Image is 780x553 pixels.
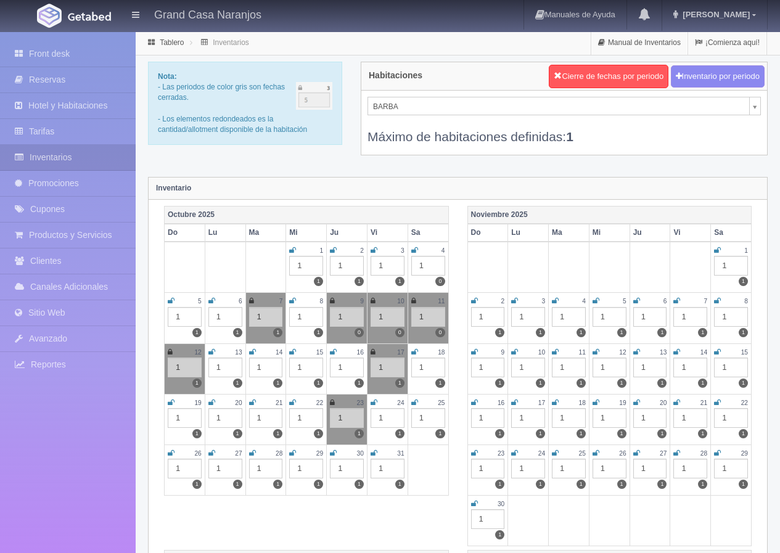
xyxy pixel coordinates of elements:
small: 6 [663,298,667,305]
small: 10 [397,298,404,305]
div: 1 [330,256,364,276]
label: 1 [536,379,545,388]
div: 1 [673,307,707,327]
div: 1 [552,459,586,478]
div: 1 [633,459,667,478]
button: Cierre de fechas por periodo [549,65,668,88]
div: 1 [249,358,283,377]
small: 12 [619,349,626,356]
label: 1 [739,480,748,489]
a: BARBA [367,97,761,115]
th: Noviembre 2025 [467,206,752,224]
label: 1 [395,379,404,388]
small: 16 [498,399,504,406]
label: 1 [233,429,242,438]
h4: Habitaciones [369,71,422,80]
small: 1 [319,247,323,254]
label: 1 [395,277,404,286]
small: 8 [744,298,748,305]
label: 1 [577,429,586,438]
th: Ma [549,224,589,242]
label: 1 [617,328,626,337]
small: 23 [357,399,364,406]
div: 1 [714,459,748,478]
a: ¡Comienza aquí! [688,31,766,55]
label: 0 [395,328,404,337]
label: 1 [314,429,323,438]
small: 6 [239,298,242,305]
div: 1 [593,307,626,327]
label: 1 [536,328,545,337]
div: 1 [411,358,445,377]
label: 1 [192,429,202,438]
div: 1 [673,358,707,377]
label: 1 [192,480,202,489]
div: 1 [289,459,323,478]
th: Vi [670,224,711,242]
label: 0 [435,328,445,337]
small: 19 [619,399,626,406]
h4: Grand Casa Naranjos [154,6,261,22]
div: 1 [552,358,586,377]
label: 1 [495,328,504,337]
div: 1 [593,408,626,428]
small: 18 [438,349,445,356]
div: 1 [330,307,364,327]
img: cutoff.png [296,82,332,110]
div: 1 [714,358,748,377]
span: BARBA [373,97,744,116]
small: 22 [316,399,323,406]
small: 7 [279,298,283,305]
label: 1 [495,379,504,388]
small: 19 [194,399,201,406]
label: 1 [536,429,545,438]
th: Sa [711,224,752,242]
a: Inventarios [213,38,249,47]
div: 1 [411,307,445,327]
div: 1 [511,459,545,478]
div: 1 [633,307,667,327]
img: Getabed [37,4,62,28]
th: Sa [408,224,448,242]
div: 1 [168,459,202,478]
label: 1 [435,379,445,388]
div: 1 [552,307,586,327]
th: Mi [589,224,630,242]
small: 5 [198,298,202,305]
small: 27 [660,450,667,457]
small: 4 [441,247,445,254]
small: 1 [744,247,748,254]
small: 24 [397,399,404,406]
div: 1 [714,408,748,428]
div: 1 [471,509,505,529]
div: 1 [249,408,283,428]
div: 1 [471,307,505,327]
label: 1 [739,379,748,388]
label: 1 [395,429,404,438]
label: 1 [273,429,282,438]
small: 8 [319,298,323,305]
small: 15 [741,349,748,356]
div: 1 [511,358,545,377]
label: 1 [314,480,323,489]
div: 1 [249,459,283,478]
div: 1 [208,307,242,327]
div: 1 [330,408,364,428]
small: 29 [741,450,748,457]
label: 1 [577,328,586,337]
label: 1 [355,429,364,438]
div: 1 [471,459,505,478]
div: 1 [330,459,364,478]
label: 1 [739,328,748,337]
label: 1 [435,429,445,438]
label: 1 [657,429,667,438]
div: 1 [471,408,505,428]
label: 1 [739,277,748,286]
div: 1 [371,408,404,428]
b: 1 [566,129,573,144]
div: 1 [371,358,404,377]
div: 1 [168,408,202,428]
small: 14 [276,349,282,356]
label: 1 [355,277,364,286]
label: 1 [577,480,586,489]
